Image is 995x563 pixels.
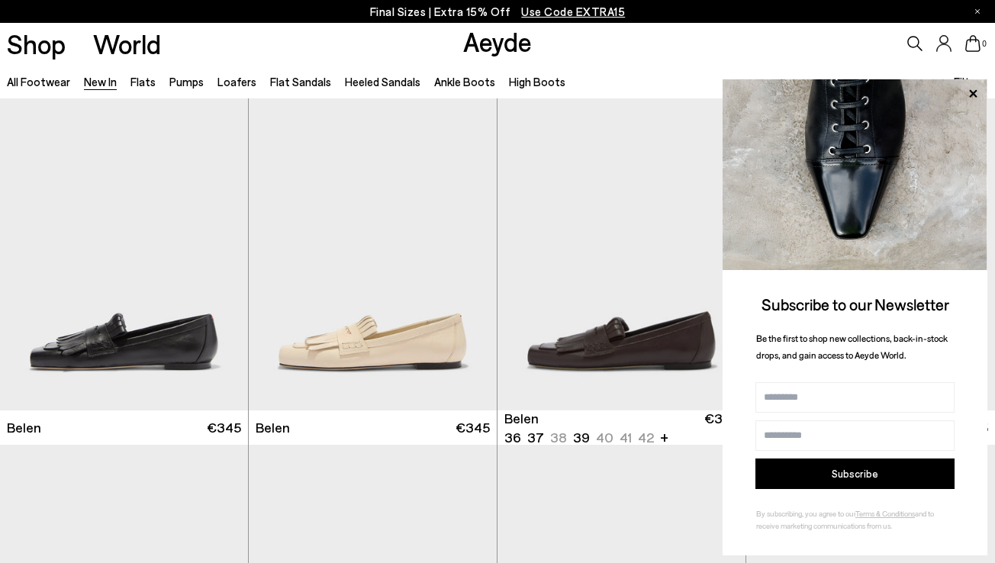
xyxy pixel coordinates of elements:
[7,75,70,88] a: All Footwear
[954,75,985,88] span: Filters
[521,5,625,18] span: Navigate to /collections/ss25-final-sizes
[7,418,41,437] span: Belen
[456,418,490,437] span: €345
[370,2,626,21] p: Final Sizes | Extra 15% Off
[755,458,955,489] button: Subscribe
[497,410,745,445] a: Belen 36 37 38 39 40 41 42 + €345
[207,418,241,437] span: €345
[497,98,745,410] img: Belen Tassel Loafers
[509,75,565,88] a: High Boots
[756,333,948,361] span: Be the first to shop new collections, back-in-stock drops, and gain access to Aeyde World.
[504,428,521,447] li: 36
[704,409,739,447] span: €345
[249,410,497,445] a: Belen €345
[463,25,532,57] a: Aeyde
[573,428,590,447] li: 39
[130,75,156,88] a: Flats
[504,409,539,428] span: Belen
[723,79,987,270] img: ca3f721fb6ff708a270709c41d776025.jpg
[434,75,495,88] a: Ankle Boots
[504,428,649,447] ul: variant
[981,40,988,48] span: 0
[270,75,331,88] a: Flat Sandals
[497,98,745,410] a: Next slide Previous slide
[497,98,745,410] div: 1 / 6
[660,426,668,447] li: +
[217,75,256,88] a: Loafers
[7,31,66,57] a: Shop
[965,35,981,52] a: 0
[84,75,117,88] a: New In
[249,98,497,410] img: Belen Tassel Loafers
[256,418,290,437] span: Belen
[756,509,855,518] span: By subscribing, you agree to our
[345,75,420,88] a: Heeled Sandals
[169,75,204,88] a: Pumps
[93,31,161,57] a: World
[762,294,949,314] span: Subscribe to our Newsletter
[527,428,544,447] li: 37
[855,509,915,518] a: Terms & Conditions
